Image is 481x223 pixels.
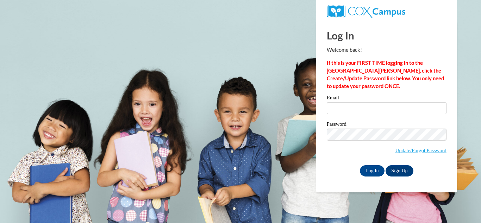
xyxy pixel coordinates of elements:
[327,60,444,89] strong: If this is your FIRST TIME logging in to the [GEOGRAPHIC_DATA][PERSON_NAME], click the Create/Upd...
[327,46,446,54] p: Welcome back!
[360,165,385,176] input: Log In
[327,8,405,14] a: COX Campus
[327,28,446,43] h1: Log In
[327,5,405,18] img: COX Campus
[395,148,446,153] a: Update/Forgot Password
[327,122,446,129] label: Password
[327,95,446,102] label: Email
[386,165,413,176] a: Sign Up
